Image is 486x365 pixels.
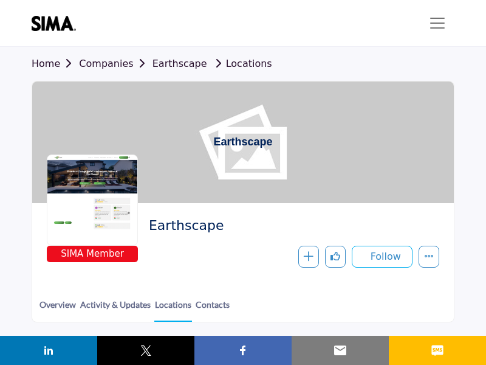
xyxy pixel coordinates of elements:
[325,246,346,268] button: Like
[139,343,153,358] img: twitter sharing button
[333,343,347,358] img: email sharing button
[149,218,433,234] h2: Earthscape
[430,343,445,358] img: sms sharing button
[213,82,272,203] h1: Earthscape
[195,298,230,321] a: Contacts
[41,343,56,358] img: linkedin sharing button
[80,298,151,321] a: Activity & Updates
[420,11,454,35] button: Toggle navigation
[152,58,207,69] a: Earthscape
[154,298,192,322] a: Locations
[352,246,412,268] button: Follow
[32,16,82,31] img: site Logo
[39,298,77,321] a: Overview
[419,246,439,268] button: More details
[79,58,152,69] a: Companies
[236,343,250,358] img: facebook sharing button
[210,58,272,69] a: Locations
[32,58,79,69] a: Home
[49,247,135,261] span: SIMA Member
